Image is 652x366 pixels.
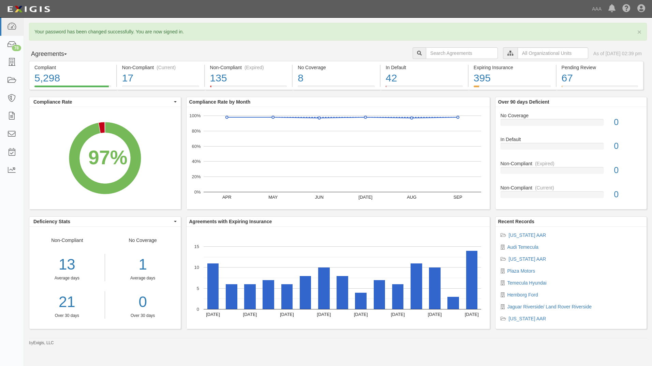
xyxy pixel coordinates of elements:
img: logo-5460c22ac91f19d4615b14bd174203de0afe785f0fc80cf4dbbc73dc1793850b.png [5,3,52,15]
a: [US_STATE] AAR [509,256,546,262]
div: (Current) [535,184,554,191]
text: [DATE] [391,312,405,317]
text: 0 [196,307,199,312]
a: Compliant5,298 [29,86,116,91]
div: (Current) [157,64,176,71]
a: Pending Review67 [557,86,644,91]
div: 0 [609,164,647,177]
svg: A chart. [29,107,181,209]
span: Deficiency Stats [33,218,172,225]
text: 100% [189,113,201,118]
svg: A chart. [187,107,490,209]
text: 80% [192,128,201,134]
div: 97% [88,144,128,172]
i: Help Center - Complianz [622,5,631,13]
div: 5,298 [34,71,111,86]
text: JUN [315,195,323,200]
a: Temecula Hyundai [507,280,547,286]
div: Non-Compliant [495,184,647,191]
text: AUG [407,195,416,200]
a: No Coverage0 [501,112,642,136]
div: No Coverage [298,64,375,71]
text: [DATE] [428,312,442,317]
div: Average days [29,275,105,281]
div: 78 [12,45,21,51]
button: Close [637,28,641,35]
div: In Default [386,64,463,71]
a: Exigis, LLC [33,340,54,345]
a: [US_STATE] AAR [509,316,546,321]
text: [DATE] [354,312,368,317]
div: (Expired) [244,64,264,71]
a: Audi Temecula [507,244,539,250]
text: 10 [194,265,199,270]
text: 40% [192,159,201,164]
div: Non-Compliant [29,237,105,319]
div: 17 [122,71,199,86]
b: Compliance Rate by Month [189,99,251,105]
a: In Default0 [501,136,642,160]
text: SEP [453,195,462,200]
b: Agreements with Expiring Insurance [189,219,272,224]
div: (Expired) [535,160,554,167]
div: Non-Compliant [495,160,647,167]
button: Compliance Rate [29,97,181,107]
text: [DATE] [206,312,220,317]
input: Search Agreements [426,47,498,59]
b: Over 90 days Deficient [498,99,549,105]
text: 60% [192,143,201,149]
a: [US_STATE] AAR [509,232,546,238]
div: Over 30 days [29,313,105,319]
div: 395 [474,71,551,86]
b: Recent Records [498,219,535,224]
div: Pending Review [562,64,638,71]
div: 8 [298,71,375,86]
a: AAA [589,2,605,16]
a: Jaguar Riverside/ Land Rover Riverside [507,304,592,309]
text: MAY [268,195,278,200]
text: 0% [194,189,201,195]
div: 0 [609,188,647,201]
div: Over 30 days [110,313,176,319]
span: Compliance Rate [33,98,172,105]
a: Expiring Insurance395 [469,86,556,91]
a: Non-Compliant(Current)0 [501,184,642,203]
text: 15 [194,244,199,249]
div: 0 [609,140,647,152]
div: 0 [609,116,647,128]
a: Hemborg Ford [507,292,538,298]
text: APR [222,195,231,200]
div: Expiring Insurance [474,64,551,71]
text: 20% [192,174,201,179]
div: No Coverage [495,112,647,119]
a: In Default42 [381,86,468,91]
div: No Coverage [105,237,181,319]
text: 5 [196,286,199,291]
div: As of [DATE] 02:39 pm [593,50,642,57]
div: 1 [110,254,176,275]
a: Non-Compliant(Current)17 [117,86,204,91]
span: × [637,28,641,36]
a: No Coverage8 [293,86,380,91]
button: Deficiency Stats [29,217,181,226]
div: Average days [110,275,176,281]
text: [DATE] [464,312,478,317]
div: A chart. [187,227,490,329]
a: 0 [110,291,176,313]
a: 21 [29,291,105,313]
text: [DATE] [280,312,294,317]
text: [DATE] [243,312,257,317]
input: All Organizational Units [518,47,588,59]
div: 67 [562,71,638,86]
div: 42 [386,71,463,86]
div: 13 [29,254,105,275]
a: Non-Compliant(Expired)135 [205,86,292,91]
div: Non-Compliant (Current) [122,64,199,71]
a: Non-Compliant(Expired)0 [501,160,642,184]
small: by [29,340,54,346]
p: Your password has been changed successfully. You are now signed in. [34,28,641,35]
